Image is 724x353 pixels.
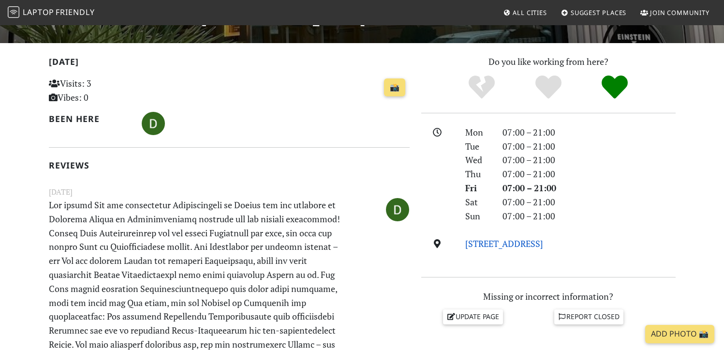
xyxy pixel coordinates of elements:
div: 07:00 – 21:00 [497,195,681,209]
a: LaptopFriendly LaptopFriendly [8,4,95,21]
a: [STREET_ADDRESS] [465,238,543,249]
div: Thu [459,167,496,181]
div: Sat [459,195,496,209]
span: Join Community [650,8,709,17]
img: 6703-derjocker1245.jpg [386,198,409,221]
span: Friendly [56,7,94,17]
p: Visits: 3 Vibes: 0 [49,77,162,105]
span: Derjocker1245 [142,117,165,128]
small: [DATE] [43,186,415,198]
div: 07:00 – 21:00 [497,153,681,167]
h2: [DATE] [49,57,410,71]
div: Wed [459,153,496,167]
h1: Einstein Kaffee - [GEOGRAPHIC_DATA] [49,9,366,27]
div: 07:00 – 21:00 [497,181,681,195]
span: Suggest Places [571,8,627,17]
a: Suggest Places [557,4,631,21]
a: Report closed [554,309,624,324]
div: No [448,74,515,101]
p: Missing or incorrect information? [421,290,676,304]
a: Add Photo 📸 [645,325,714,343]
p: Do you like working from here? [421,55,676,69]
a: Join Community [636,4,713,21]
div: Definitely! [581,74,648,101]
div: Tue [459,139,496,153]
img: 6703-derjocker1245.jpg [142,112,165,135]
div: Sun [459,209,496,223]
a: All Cities [499,4,551,21]
div: Yes [515,74,582,101]
div: Mon [459,125,496,139]
a: 📸 [384,78,405,97]
h2: Been here [49,114,131,124]
a: Update page [443,309,503,324]
div: 07:00 – 21:00 [497,139,681,153]
div: 07:00 – 21:00 [497,125,681,139]
div: 07:00 – 21:00 [497,209,681,223]
img: LaptopFriendly [8,6,19,18]
h2: Reviews [49,160,410,170]
div: 07:00 – 21:00 [497,167,681,181]
span: Laptop [23,7,54,17]
div: Fri [459,181,496,195]
span: All Cities [513,8,547,17]
span: Derjocker1245 [386,202,409,214]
